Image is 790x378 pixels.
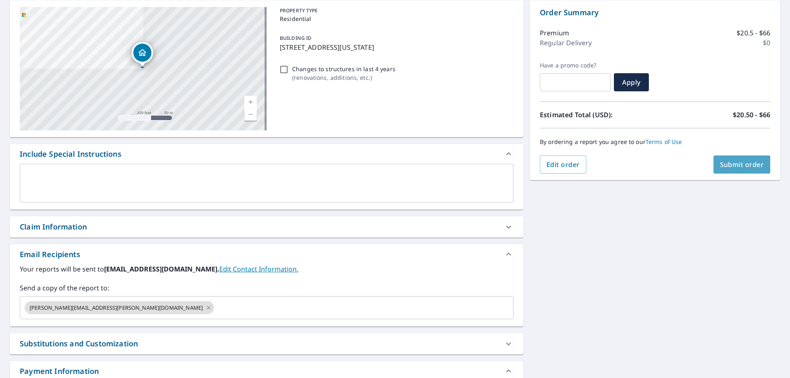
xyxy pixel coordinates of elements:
[219,264,298,274] a: EditContactInfo
[132,42,153,67] div: Dropped pin, building 1, Residential property, 2228 Shadowlake Dr Oklahoma City, OK 73159
[25,304,208,312] span: [PERSON_NAME][EMAIL_ADDRESS][PERSON_NAME][DOMAIN_NAME]
[540,38,592,48] p: Regular Delivery
[10,216,523,237] div: Claim Information
[733,110,770,120] p: $20.50 - $66
[620,78,642,87] span: Apply
[540,110,655,120] p: Estimated Total (USD):
[713,155,771,174] button: Submit order
[280,35,311,42] p: BUILDING ID
[104,264,219,274] b: [EMAIL_ADDRESS][DOMAIN_NAME].
[720,160,764,169] span: Submit order
[20,338,138,349] div: Substitutions and Customization
[20,148,121,160] div: Include Special Instructions
[25,301,214,314] div: [PERSON_NAME][EMAIL_ADDRESS][PERSON_NAME][DOMAIN_NAME]
[646,138,682,146] a: Terms of Use
[280,14,510,23] p: Residential
[614,73,649,91] button: Apply
[546,160,580,169] span: Edit order
[540,138,770,146] p: By ordering a report you agree to our
[292,65,395,73] p: Changes to structures in last 4 years
[10,144,523,164] div: Include Special Instructions
[244,108,257,121] a: Current Level 17, Zoom Out
[244,96,257,108] a: Current Level 17, Zoom In
[20,283,513,293] label: Send a copy of the report to:
[280,42,510,52] p: [STREET_ADDRESS][US_STATE]
[10,333,523,354] div: Substitutions and Customization
[20,366,99,377] div: Payment Information
[292,73,395,82] p: ( renovations, additions, etc. )
[20,249,80,260] div: Email Recipients
[10,244,523,264] div: Email Recipients
[540,7,770,18] p: Order Summary
[540,62,611,69] label: Have a promo code?
[737,28,770,38] p: $20.5 - $66
[20,221,87,232] div: Claim Information
[763,38,770,48] p: $0
[20,264,513,274] label: Your reports will be sent to
[540,155,586,174] button: Edit order
[540,28,569,38] p: Premium
[280,7,510,14] p: PROPERTY TYPE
